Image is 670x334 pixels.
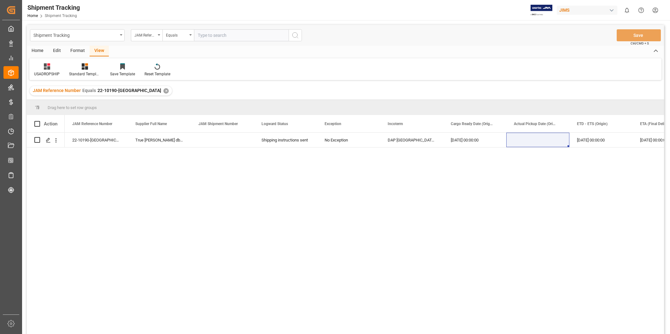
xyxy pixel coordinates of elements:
div: ✕ [163,88,169,94]
div: Shipment Tracking [33,31,118,39]
div: Format [66,46,90,56]
input: Type to search [194,29,289,41]
div: True [PERSON_NAME] dba Bassboss [128,133,191,147]
div: Action [44,121,57,127]
div: [DATE] 00:00:00 [569,133,632,147]
span: Incoterm [388,122,403,126]
div: Standard Templates [69,71,101,77]
div: DAP [GEOGRAPHIC_DATA] [GEOGRAPHIC_DATA], [GEOGRAPHIC_DATA] [380,133,443,147]
a: Home [27,14,38,18]
button: show 0 new notifications [620,3,634,17]
div: JAM Reference Number [134,31,156,38]
div: Edit [48,46,66,56]
span: Equals [82,88,96,93]
button: open menu [162,29,194,41]
div: Shipment Tracking [27,3,80,12]
img: Exertis%20JAM%20-%20Email%20Logo.jpg_1722504956.jpg [531,5,552,16]
button: open menu [131,29,162,41]
span: JAM Shipment Number [198,122,238,126]
div: [DATE] 00:00:00 [443,133,506,147]
div: Press SPACE to select this row. [27,133,65,147]
span: Supplier Full Name [135,122,167,126]
div: Equals [166,31,187,38]
div: View [90,46,109,56]
span: Drag here to set row groups [48,105,97,110]
div: USADROPSHIP [34,71,60,77]
span: Actual Pickup Date (Origin) [514,122,556,126]
span: 22-10190-[GEOGRAPHIC_DATA] [97,88,161,93]
div: JIMS [557,6,617,15]
span: Cargo Ready Date (Origin) [451,122,493,126]
span: Ctrl/CMD + S [631,41,649,46]
button: search button [289,29,302,41]
span: ETD - ETS (Origin) [577,122,608,126]
span: JAM Reference Number [72,122,112,126]
button: Help Center [634,3,648,17]
button: JIMS [557,4,620,16]
span: Logward Status [262,122,288,126]
div: Home [27,46,48,56]
div: 22-10190-[GEOGRAPHIC_DATA] [65,133,128,147]
div: Reset Template [144,71,170,77]
button: Save [617,29,661,41]
div: Shipping instructions sent [262,133,309,147]
span: JAM Reference Number [33,88,81,93]
button: open menu [30,29,125,41]
span: Exception [325,122,341,126]
div: No Exception [325,133,373,147]
div: Save Template [110,71,135,77]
